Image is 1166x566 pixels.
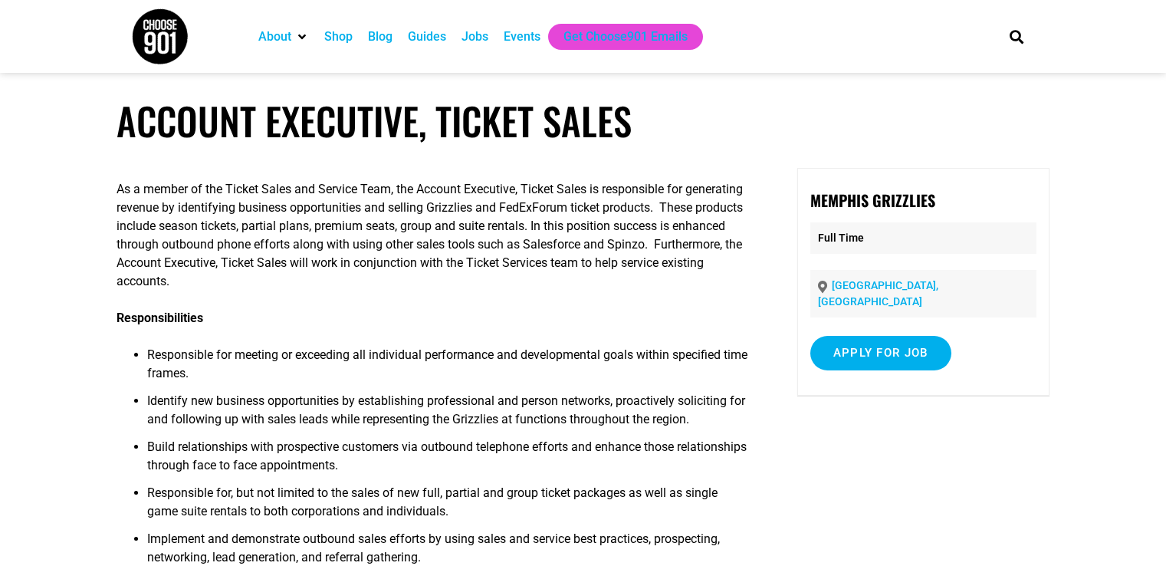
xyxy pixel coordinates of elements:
nav: Main nav [251,24,984,50]
a: Events [504,28,540,46]
div: About [251,24,317,50]
a: Get Choose901 Emails [563,28,688,46]
strong: Memphis Grizzlies [810,189,935,212]
strong: Responsibilities [117,311,203,325]
a: Blog [368,28,392,46]
input: Apply for job [810,336,951,370]
a: Jobs [461,28,488,46]
p: As a member of the Ticket Sales and Service Team, the Account Executive, Ticket Sales is responsi... [117,180,751,291]
li: Build relationships with prospective customers via outbound telephone efforts and enhance those r... [147,438,751,484]
li: Identify new business opportunities by establishing professional and person networks, proactively... [147,392,751,438]
p: Full Time [810,222,1036,254]
div: Search [1003,24,1029,49]
a: [GEOGRAPHIC_DATA], [GEOGRAPHIC_DATA] [818,279,938,308]
a: Shop [324,28,353,46]
h1: Account Executive, Ticket Sales [117,98,1049,143]
li: Responsible for meeting or exceeding all individual performance and developmental goals within sp... [147,346,751,392]
a: About [258,28,291,46]
a: Guides [408,28,446,46]
li: Responsible for, but not limited to the sales of new full, partial and group ticket packages as w... [147,484,751,530]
